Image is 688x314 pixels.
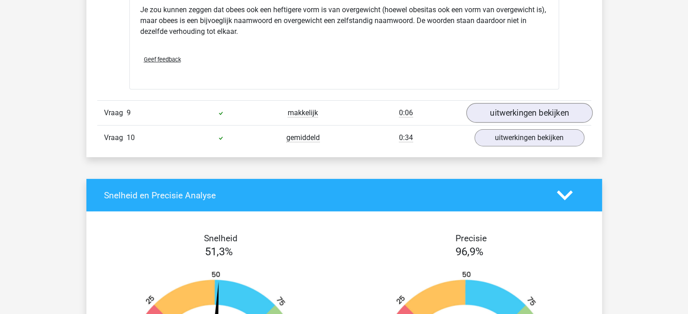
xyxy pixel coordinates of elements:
[127,133,135,142] span: 10
[474,129,584,146] a: uitwerkingen bekijken
[104,108,127,118] span: Vraag
[288,108,318,117] span: makkelijk
[399,108,413,117] span: 0:06
[144,56,181,63] span: Geef feedback
[355,233,588,244] h4: Precisie
[104,233,337,244] h4: Snelheid
[456,245,484,258] span: 96,9%
[127,108,131,117] span: 9
[399,133,413,142] span: 0:34
[466,103,592,123] a: uitwerkingen bekijken
[205,245,233,258] span: 51,3%
[104,190,543,201] h4: Snelheid en Precisie Analyse
[140,5,548,37] p: Je zou kunnen zeggen dat obees ook een heftigere vorm is van overgewicht (hoewel obesitas ook een...
[286,133,320,142] span: gemiddeld
[104,132,127,143] span: Vraag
